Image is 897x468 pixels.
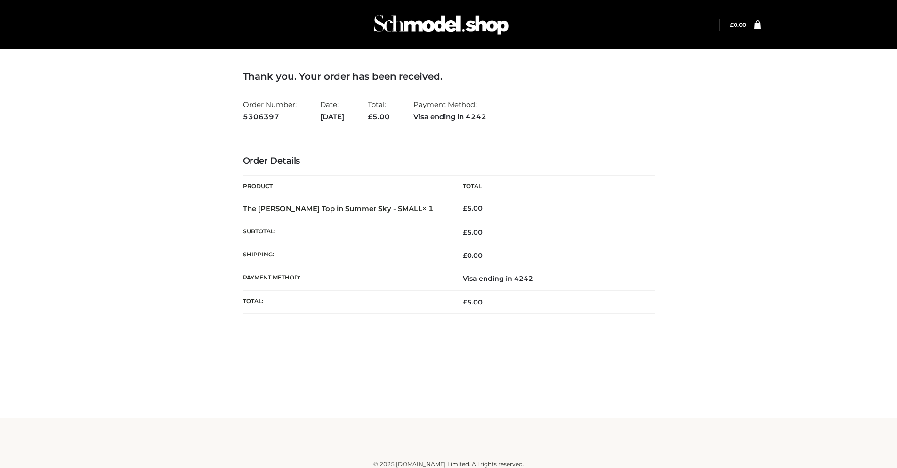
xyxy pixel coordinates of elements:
[463,251,483,260] bdi: 0.00
[463,251,467,260] span: £
[413,111,486,123] strong: Visa ending in 4242
[243,267,449,290] th: Payment method:
[463,228,483,237] span: 5.00
[243,111,297,123] strong: 5306397
[371,6,512,43] img: Schmodel Admin 964
[449,176,655,197] th: Total
[243,244,449,267] th: Shipping:
[368,112,390,121] span: 5.00
[422,204,434,213] strong: × 1
[463,298,483,306] span: 5.00
[320,111,344,123] strong: [DATE]
[368,112,372,121] span: £
[243,204,434,213] strong: The [PERSON_NAME] Top in Summer Sky - SMALL
[243,96,297,125] li: Order Number:
[243,221,449,244] th: Subtotal:
[449,267,655,290] td: Visa ending in 4242
[243,156,655,166] h3: Order Details
[368,96,390,125] li: Total:
[463,204,483,213] bdi: 5.00
[243,290,449,313] th: Total:
[730,21,734,28] span: £
[413,96,486,125] li: Payment Method:
[463,204,467,213] span: £
[243,71,655,82] h3: Thank you. Your order has been received.
[730,21,746,28] a: £0.00
[463,228,467,237] span: £
[320,96,344,125] li: Date:
[730,21,746,28] bdi: 0.00
[463,298,467,306] span: £
[243,176,449,197] th: Product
